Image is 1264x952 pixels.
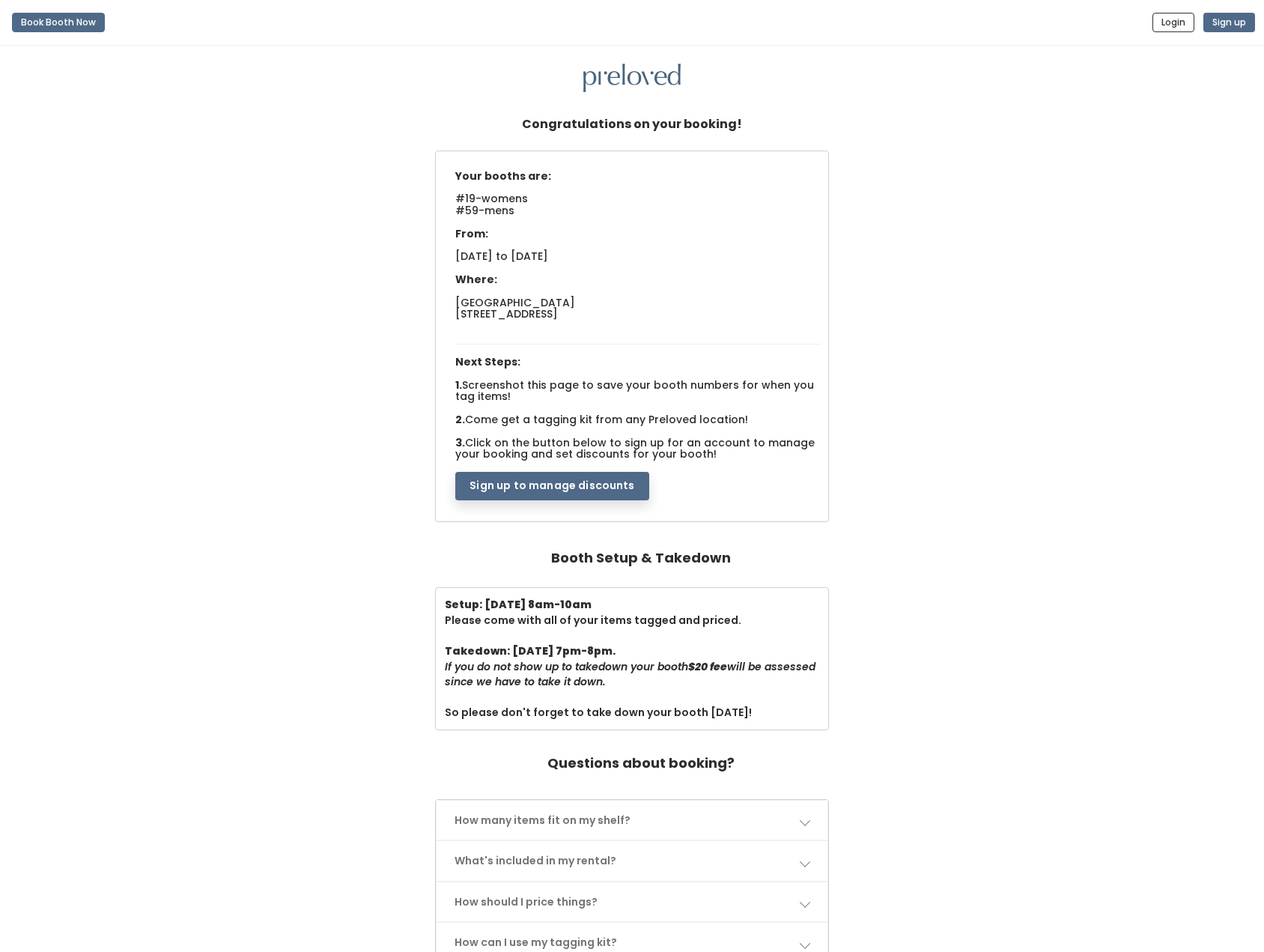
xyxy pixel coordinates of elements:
[551,543,731,573] h4: Booth Setup & Takedown
[455,472,648,500] button: Sign up to manage discounts
[437,841,827,881] a: What's included in my rental?
[455,354,520,369] span: Next Steps:
[455,478,648,493] a: Sign up to manage discounts
[437,801,827,840] a: How many items fit on my shelf?
[522,110,742,139] h5: Congratulations on your booking!
[455,249,548,264] span: [DATE] to [DATE]
[583,64,681,93] img: preloved logo
[445,597,818,721] div: Please come with all of your items tagged and priced. So please don't forget to take down your bo...
[455,295,575,321] span: [GEOGRAPHIC_DATA] [STREET_ADDRESS]
[1152,13,1194,32] button: Login
[455,191,528,215] span: #19-womens
[12,13,105,32] button: Book Booth Now
[445,659,815,690] i: If you do not show up to takedown your booth will be assessed since we have to take it down.
[455,169,551,184] span: Your booths are:
[455,272,497,287] span: Where:
[465,412,748,427] span: Come get a tagging kit from any Preloved location!
[455,226,488,241] span: From:
[688,659,727,674] b: $20 fee
[448,163,827,500] div: 1. 2. 3.
[455,378,814,404] span: Screenshot this page to save your booth numbers for when you tag items!
[445,597,592,612] b: Setup: [DATE] 8am-10am
[437,882,827,922] a: How should I price things?
[12,6,105,39] a: Book Booth Now
[445,643,616,658] b: Takedown: [DATE] 7pm-8pm.
[547,748,735,778] h4: Questions about booking?
[1203,13,1255,32] button: Sign up
[455,203,514,227] span: #59-mens
[455,435,815,461] span: Click on the button below to sign up for an account to manage your booking and set discounts for ...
